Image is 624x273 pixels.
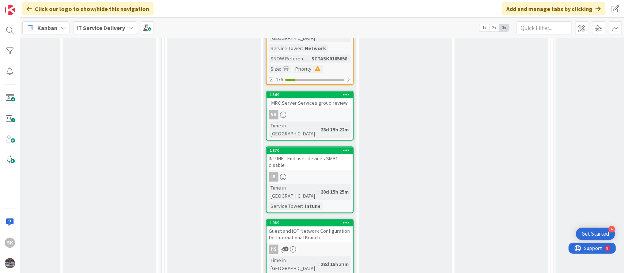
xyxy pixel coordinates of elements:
[269,110,278,119] div: VK
[37,23,57,32] span: Kanban
[269,121,318,138] div: Time in [GEOGRAPHIC_DATA]
[576,228,615,240] div: Open Get Started checklist, remaining modules: 4
[269,65,280,73] div: Size
[319,126,351,134] div: 28d 15h 22m
[76,24,125,31] b: IT Service Delivery
[266,91,353,141] a: 1549_MRC Server Services group reviewVKTime in [GEOGRAPHIC_DATA]:28d 15h 22m
[319,188,351,196] div: 28d 15h 25m
[302,202,303,210] span: :
[280,65,281,73] span: :
[269,202,302,210] div: Service Tower
[479,24,489,31] span: 1x
[309,55,310,63] span: :
[266,147,353,170] div: 1870INTUNE - End user devices SMB1 disable
[270,92,353,97] div: 1549
[266,220,353,226] div: 1989
[38,3,40,9] div: 9
[22,2,154,15] div: Click our logo to show/hide this navigation
[269,244,278,254] div: HS
[269,256,318,272] div: Time in [GEOGRAPHIC_DATA]
[5,238,15,248] div: SK
[276,76,283,83] span: 1/6
[5,5,15,15] img: Visit kanbanzone.com
[266,220,353,242] div: 1989Guest and IOT Network Configuration for international Branch
[502,2,605,15] div: Add and manage tabs by clicking
[269,55,309,63] div: SNOW Reference Number
[266,110,353,119] div: VK
[311,65,313,73] span: :
[266,147,353,154] div: 1870
[270,220,353,225] div: 1989
[294,65,311,73] div: Priority
[15,1,33,10] span: Support
[319,260,351,268] div: 28d 15h 37m
[266,91,353,98] div: 1549
[266,172,353,182] div: Is
[266,154,353,170] div: INTUNE - End user devices SMB1 disable
[270,148,353,153] div: 1870
[266,244,353,254] div: HS
[266,226,353,242] div: Guest and IOT Network Configuration for international Branch
[499,24,509,31] span: 3x
[318,126,319,134] span: :
[489,24,499,31] span: 2x
[269,184,318,200] div: Time in [GEOGRAPHIC_DATA]
[318,188,319,196] span: :
[269,172,278,182] div: Is
[266,146,353,213] a: 1870INTUNE - End user devices SMB1 disableIsTime in [GEOGRAPHIC_DATA]:28d 15h 25mService Tower:In...
[517,21,571,34] input: Quick Filter...
[266,91,353,108] div: 1549_MRC Server Services group review
[269,44,302,52] div: Service Tower
[266,98,353,108] div: _MRC Server Services group review
[284,246,288,251] span: 2
[5,258,15,268] img: avatar
[302,44,303,52] span: :
[310,55,349,63] div: SCTASK0165058
[303,202,322,210] div: Intune
[303,44,328,52] div: Network
[582,230,609,238] div: Get Started
[608,226,615,232] div: 4
[318,260,319,268] span: :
